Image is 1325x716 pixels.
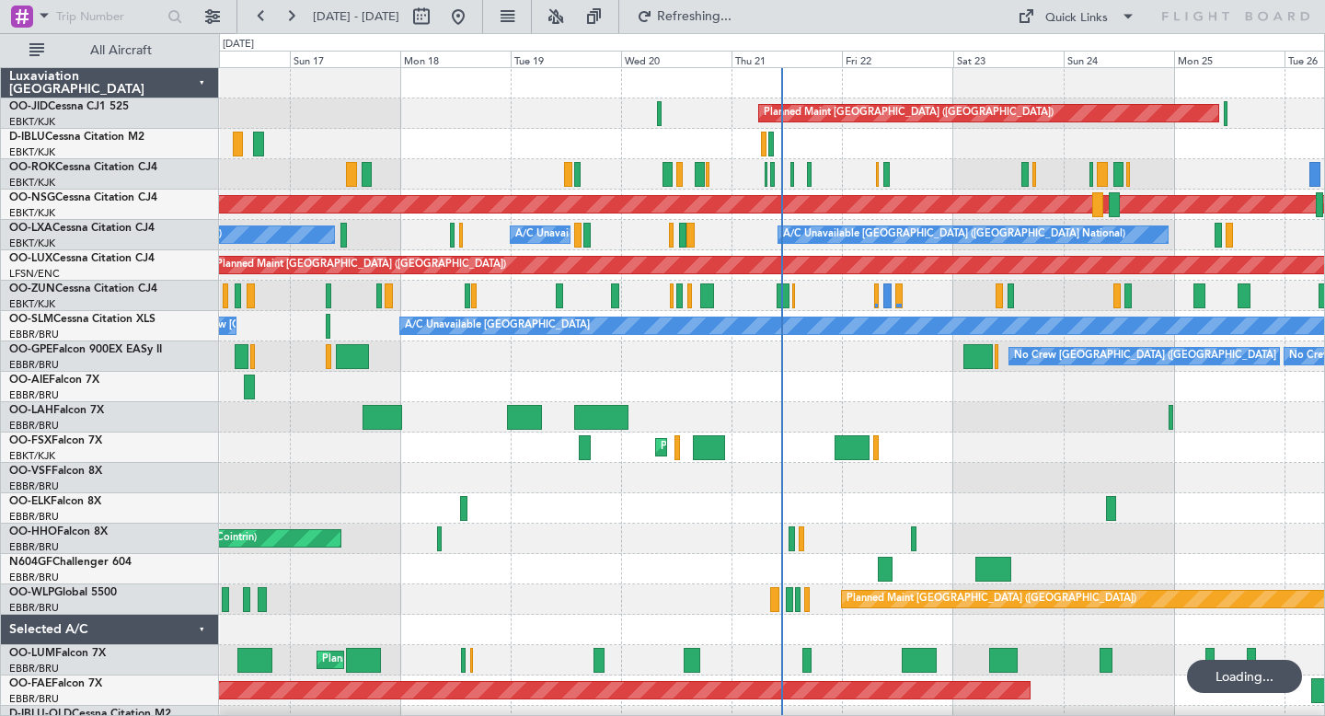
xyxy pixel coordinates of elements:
[9,132,144,143] a: D-IBLUCessna Citation M2
[1174,51,1285,67] div: Mon 25
[400,51,511,67] div: Mon 18
[9,648,55,659] span: OO-LUM
[764,99,1054,127] div: Planned Maint [GEOGRAPHIC_DATA] ([GEOGRAPHIC_DATA])
[1064,51,1174,67] div: Sun 24
[9,557,52,568] span: N604GF
[9,253,155,264] a: OO-LUXCessna Citation CJ4
[56,3,162,30] input: Trip Number
[9,375,99,386] a: OO-AIEFalcon 7X
[216,251,506,279] div: Planned Maint [GEOGRAPHIC_DATA] ([GEOGRAPHIC_DATA])
[9,297,55,311] a: EBKT/KJK
[9,648,106,659] a: OO-LUMFalcon 7X
[9,314,156,325] a: OO-SLMCessna Citation XLS
[621,51,732,67] div: Wed 20
[9,206,55,220] a: EBKT/KJK
[9,479,59,493] a: EBBR/BRU
[9,192,157,203] a: OO-NSGCessna Citation CJ4
[9,388,59,402] a: EBBR/BRU
[9,132,45,143] span: D-IBLU
[290,51,400,67] div: Sun 17
[322,646,655,674] div: Planned Maint [GEOGRAPHIC_DATA] ([GEOGRAPHIC_DATA] National)
[511,51,621,67] div: Tue 19
[9,557,132,568] a: N604GFChallenger 604
[1045,9,1108,28] div: Quick Links
[9,449,55,463] a: EBKT/KJK
[9,466,52,477] span: OO-VSF
[9,662,59,676] a: EBBR/BRU
[9,526,57,537] span: OO-HHO
[9,405,53,416] span: OO-LAH
[1187,660,1302,693] div: Loading...
[9,526,108,537] a: OO-HHOFalcon 8X
[9,115,55,129] a: EBKT/KJK
[953,51,1064,67] div: Sat 23
[9,145,55,159] a: EBKT/KJK
[1014,342,1322,370] div: No Crew [GEOGRAPHIC_DATA] ([GEOGRAPHIC_DATA] National)
[9,419,59,433] a: EBBR/BRU
[783,221,1125,248] div: A/C Unavailable [GEOGRAPHIC_DATA] ([GEOGRAPHIC_DATA] National)
[9,223,52,234] span: OO-LXA
[9,223,155,234] a: OO-LXACessna Citation CJ4
[732,51,842,67] div: Thu 21
[628,2,739,31] button: Refreshing...
[9,540,59,554] a: EBBR/BRU
[9,344,162,355] a: OO-GPEFalcon 900EX EASy II
[847,585,1136,613] div: Planned Maint [GEOGRAPHIC_DATA] ([GEOGRAPHIC_DATA])
[9,283,55,294] span: OO-ZUN
[1008,2,1145,31] button: Quick Links
[9,101,48,112] span: OO-JID
[9,601,59,615] a: EBBR/BRU
[9,571,59,584] a: EBBR/BRU
[405,312,590,340] div: A/C Unavailable [GEOGRAPHIC_DATA]
[661,433,875,461] div: Planned Maint Kortrijk-[GEOGRAPHIC_DATA]
[9,496,101,507] a: OO-ELKFalcon 8X
[9,466,102,477] a: OO-VSFFalcon 8X
[9,587,54,598] span: OO-WLP
[842,51,952,67] div: Fri 22
[9,435,102,446] a: OO-FSXFalcon 7X
[9,375,49,386] span: OO-AIE
[9,358,59,372] a: EBBR/BRU
[9,587,117,598] a: OO-WLPGlobal 5500
[9,237,55,250] a: EBKT/KJK
[9,192,55,203] span: OO-NSG
[9,510,59,524] a: EBBR/BRU
[9,176,55,190] a: EBKT/KJK
[48,44,194,57] span: All Aircraft
[9,162,157,173] a: OO-ROKCessna Citation CJ4
[9,283,157,294] a: OO-ZUNCessna Citation CJ4
[9,344,52,355] span: OO-GPE
[9,405,104,416] a: OO-LAHFalcon 7X
[9,692,59,706] a: EBBR/BRU
[223,37,254,52] div: [DATE]
[9,314,53,325] span: OO-SLM
[313,8,399,25] span: [DATE] - [DATE]
[9,162,55,173] span: OO-ROK
[515,221,858,248] div: A/C Unavailable [GEOGRAPHIC_DATA] ([GEOGRAPHIC_DATA] National)
[20,36,200,65] button: All Aircraft
[9,328,59,341] a: EBBR/BRU
[656,10,733,23] span: Refreshing...
[9,101,129,112] a: OO-JIDCessna CJ1 525
[9,678,102,689] a: OO-FAEFalcon 7X
[9,496,51,507] span: OO-ELK
[9,678,52,689] span: OO-FAE
[9,435,52,446] span: OO-FSX
[179,51,290,67] div: Sat 16
[9,253,52,264] span: OO-LUX
[9,267,60,281] a: LFSN/ENC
